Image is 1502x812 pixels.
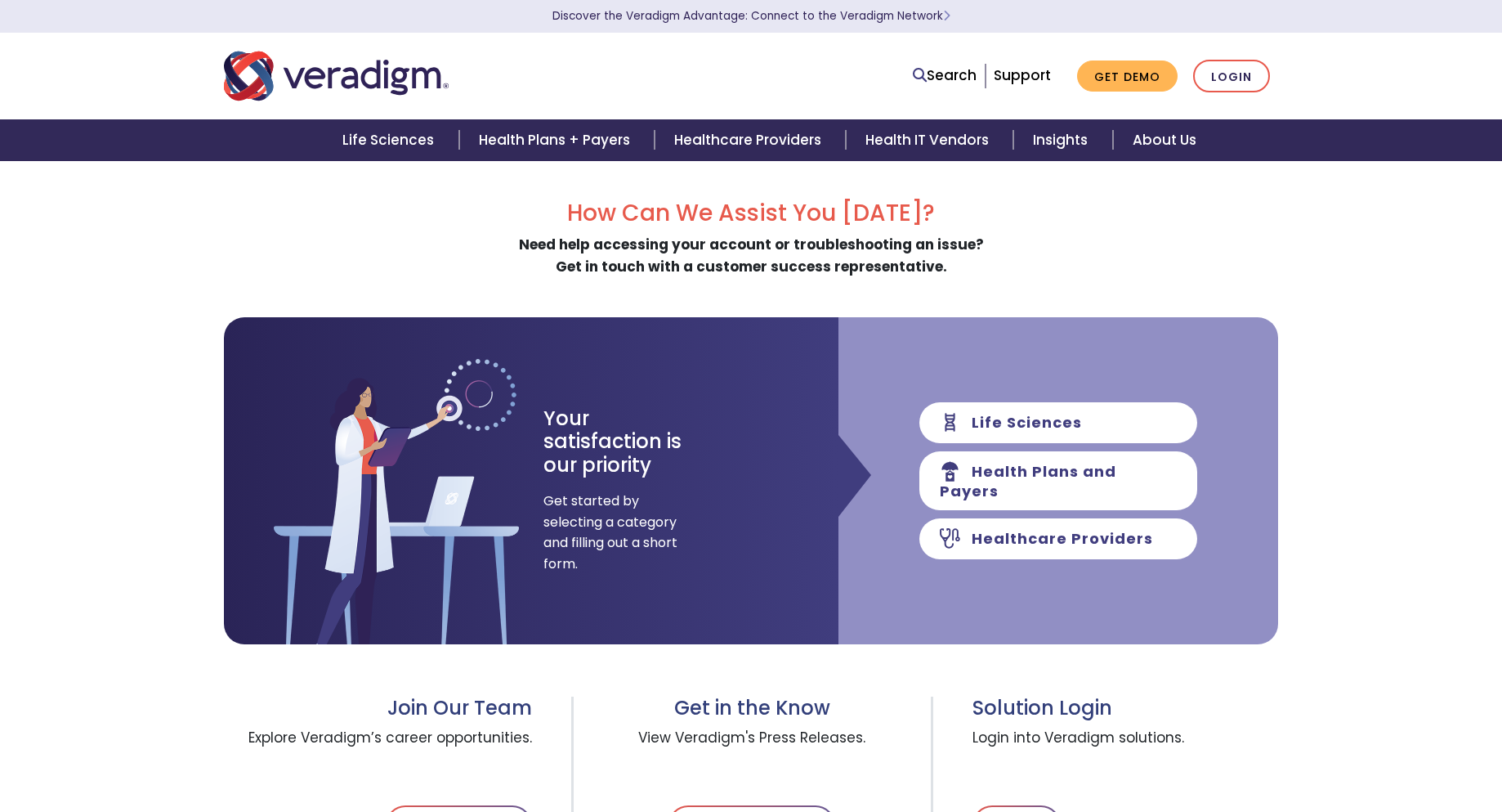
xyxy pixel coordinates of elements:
a: Support [994,65,1051,85]
span: Explore Veradigm’s career opportunities. [224,720,532,779]
span: Learn More [943,8,950,24]
h3: Get in the Know [613,697,892,720]
strong: Need help accessing your account or troubleshooting an issue? Get in touch with a customer succes... [519,235,984,276]
h3: Solution Login [972,697,1278,720]
a: Login [1193,60,1270,93]
h3: Join Our Team [224,697,532,720]
a: Life Sciences [323,119,458,161]
a: Discover the Veradigm Advantage: Connect to the Veradigm NetworkLearn More [552,8,950,24]
h3: Your satisfaction is our priority [543,407,711,478]
a: Health Plans + Payers [459,119,655,161]
a: Healthcare Providers [655,119,846,161]
h2: How Can We Assist You [DATE]? [224,200,1278,227]
a: About Us [1113,119,1216,161]
a: Get Demo [1077,61,1178,92]
img: Veradigm logo [224,49,449,103]
a: Insights [1013,119,1112,161]
span: Get started by selecting a category and filling out a short form. [543,491,678,574]
span: View Veradigm's Press Releases. [613,720,892,779]
a: Health IT Vendors [846,119,1013,161]
a: Search [913,65,977,87]
span: Login into Veradigm solutions. [972,720,1278,779]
